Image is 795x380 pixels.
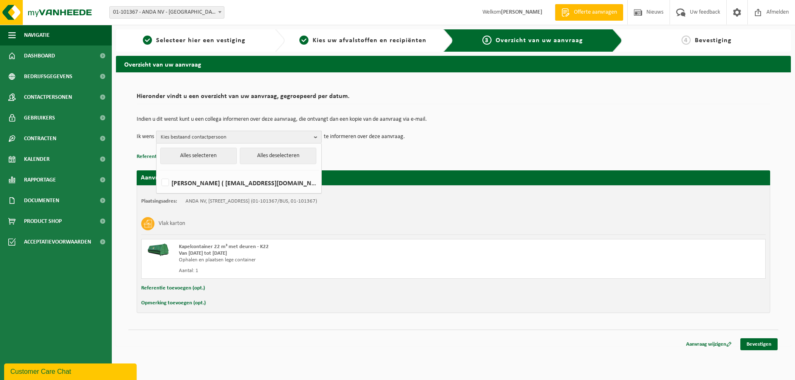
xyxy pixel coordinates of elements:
[695,37,732,44] span: Bevestiging
[141,198,177,204] strong: Plaatsingsadres:
[137,93,770,104] h2: Hieronder vindt u een overzicht van uw aanvraag, gegroepeerd per datum.
[179,257,487,263] div: Ophalen en plaatsen lege container
[143,36,152,45] span: 1
[24,66,72,87] span: Bedrijfsgegevens
[137,117,770,122] p: Indien u dit wenst kunt u een collega informeren over deze aanvraag, die ontvangt dan een kopie v...
[137,151,200,162] button: Referentie toevoegen (opt.)
[185,198,317,205] td: ANDA NV, [STREET_ADDRESS] (01-101367/BUS, 01-101367)
[179,251,227,256] strong: Van [DATE] tot [DATE]
[160,177,317,189] label: [PERSON_NAME] ( [EMAIL_ADDRESS][DOMAIN_NAME] )
[141,283,205,294] button: Referentie toevoegen (opt.)
[179,268,487,274] div: Aantal: 1
[24,170,56,190] span: Rapportage
[137,131,154,143] p: Ik wens
[24,25,50,45] span: Navigatie
[324,131,405,143] p: te informeren over deze aanvraag.
[156,131,322,143] button: Kies bestaand contactpersoon
[161,131,311,143] span: Kies bestaand contactpersoon
[24,190,59,211] span: Documenten
[141,174,203,181] strong: Aanvraag voor [DATE]
[4,362,138,380] iframe: chat widget
[496,37,583,44] span: Overzicht van uw aanvraag
[680,338,738,350] a: Aanvraag wijzigen
[24,128,56,149] span: Contracten
[116,56,791,72] h2: Overzicht van uw aanvraag
[24,232,91,252] span: Acceptatievoorwaarden
[109,6,224,19] span: 01-101367 - ANDA NV - BOORTMEERBEEK
[555,4,623,21] a: Offerte aanvragen
[501,9,542,15] strong: [PERSON_NAME]
[740,338,778,350] a: Bevestigen
[24,87,72,108] span: Contactpersonen
[120,36,268,45] a: 1Selecteer hier een vestiging
[141,298,206,308] button: Opmerking toevoegen (opt.)
[24,211,62,232] span: Product Shop
[24,149,50,170] span: Kalender
[146,244,171,256] img: HK-XK-22-GN-00.png
[313,37,426,44] span: Kies uw afvalstoffen en recipiënten
[179,244,269,249] span: Kapelcontainer 22 m³ met deuren - K22
[299,36,308,45] span: 2
[682,36,691,45] span: 4
[289,36,437,45] a: 2Kies uw afvalstoffen en recipiënten
[24,108,55,128] span: Gebruikers
[572,8,619,17] span: Offerte aanvragen
[160,148,237,164] button: Alles selecteren
[24,45,55,66] span: Dashboard
[156,37,246,44] span: Selecteer hier een vestiging
[482,36,491,45] span: 3
[240,148,316,164] button: Alles deselecteren
[159,217,185,230] h3: Vlak karton
[110,7,224,18] span: 01-101367 - ANDA NV - BOORTMEERBEEK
